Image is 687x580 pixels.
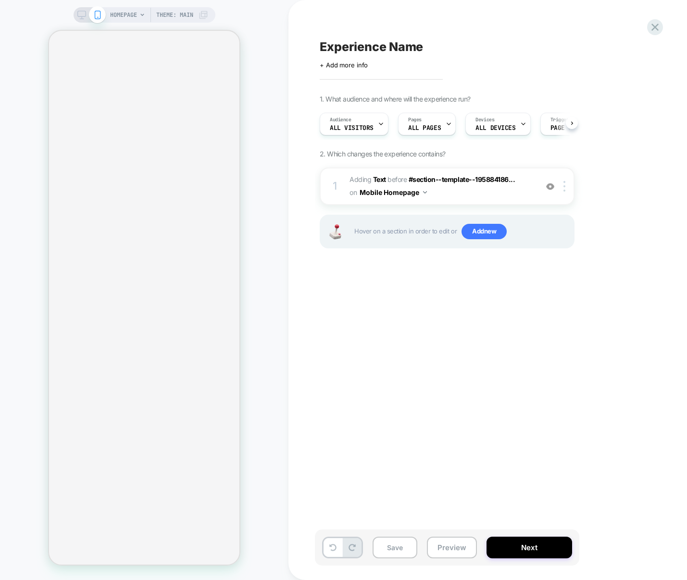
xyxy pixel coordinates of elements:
[110,7,137,23] span: HOMEPAGE
[330,125,374,131] span: All Visitors
[350,186,357,198] span: on
[354,224,569,239] span: Hover on a section in order to edit or
[330,116,351,123] span: Audience
[360,185,427,199] button: Mobile Homepage
[320,61,368,69] span: + Add more info
[156,7,193,23] span: Theme: MAIN
[462,224,507,239] span: Add new
[320,150,445,158] span: 2. Which changes the experience contains?
[550,116,569,123] span: Trigger
[320,95,470,103] span: 1. What audience and where will the experience run?
[475,125,515,131] span: ALL DEVICES
[330,177,340,196] div: 1
[427,537,477,558] button: Preview
[409,175,515,183] span: #section--template--195884186...
[325,224,345,239] img: Joystick
[350,175,386,183] span: Adding
[475,116,494,123] span: Devices
[320,39,423,54] span: Experience Name
[387,175,407,183] span: BEFORE
[423,191,427,193] img: down arrow
[373,175,386,183] b: Text
[546,182,554,191] img: crossed eye
[408,116,422,123] span: Pages
[373,537,417,558] button: Save
[563,181,565,192] img: close
[550,125,583,131] span: Page Load
[487,537,572,558] button: Next
[408,125,441,131] span: ALL PAGES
